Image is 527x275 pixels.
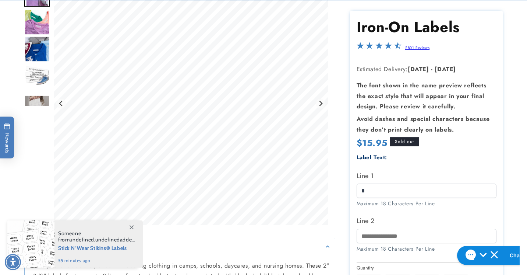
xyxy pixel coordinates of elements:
[24,95,50,110] img: null
[357,64,496,75] p: Estimated Delivery:
[6,216,93,238] iframe: Sign Up via Text for Offers
[390,137,419,146] span: Sold out
[58,230,135,243] span: Someone from , added this product to their cart.
[357,200,496,208] div: Maximum 18 Characters Per Line
[24,90,50,116] div: Go to slide 5
[357,115,490,134] strong: Avoid dashes and special characters because they don’t print clearly on labels.
[70,236,94,243] span: undefined
[357,44,402,53] span: 4.5-star overall rating
[357,215,496,227] label: Line 2
[357,264,375,272] legend: Quantity
[24,63,50,89] img: Iron-on name labels with an iron
[453,243,520,268] iframe: Gorgias live chat messenger
[58,243,135,252] span: Stick N' Wear Stikins® Labels
[435,65,456,73] strong: [DATE]
[357,153,388,161] label: Label Text:
[357,81,487,111] strong: The font shown in the name preview reflects the exact style that will appear in your final design...
[24,9,50,35] div: Go to slide 2
[357,170,496,182] label: Line 1
[24,9,50,35] img: Iron on name tags ironed to a t-shirt
[58,257,135,264] span: 55 minutes ago
[316,99,326,109] button: Next slide
[357,18,496,37] h1: Iron-On Labels
[56,8,88,16] h2: Chat with us
[24,63,50,89] div: Go to slide 4
[25,238,335,255] summary: Description
[405,45,429,51] a: 2801 Reviews - open in a new tab
[357,136,388,149] span: $15.95
[4,3,89,22] button: Gorgias live chat
[5,254,21,270] div: Accessibility Menu
[357,245,496,253] div: Maximum 18 Characters Per Line
[408,65,429,73] strong: [DATE]
[56,99,66,109] button: Go to last slide
[24,36,50,62] img: Iron on name labels ironed to shirt collar
[95,236,120,243] span: undefined
[4,123,11,153] span: Rewards
[431,65,433,73] strong: -
[24,36,50,62] div: Go to slide 3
